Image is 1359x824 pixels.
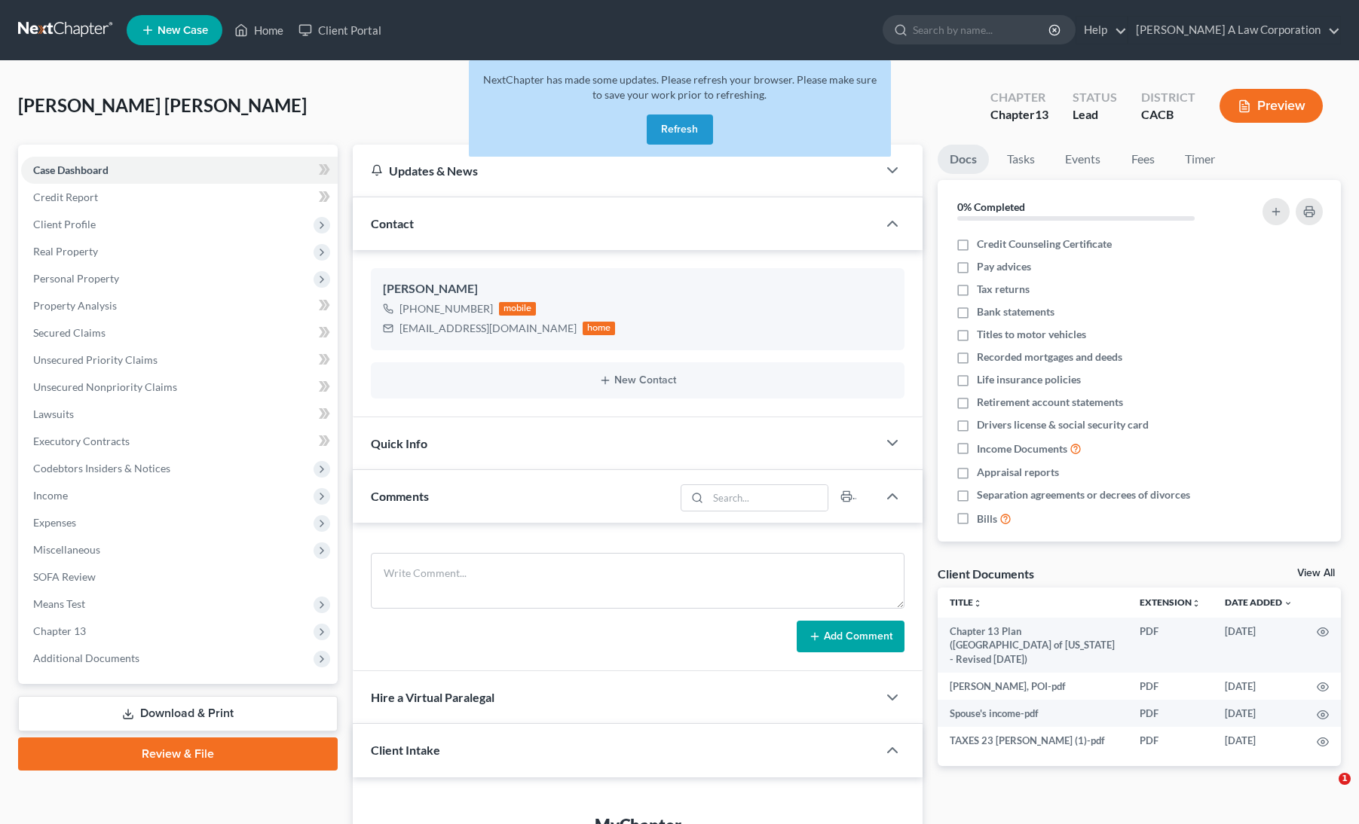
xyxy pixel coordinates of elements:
[1035,107,1048,121] span: 13
[1192,599,1201,608] i: unfold_more
[977,327,1086,342] span: Titles to motor vehicles
[1308,773,1344,809] iframe: Intercom live chat
[483,73,877,101] span: NextChapter has made some updates. Please refresh your browser. Please make sure to save your wor...
[399,301,493,316] div: [PHONE_NUMBER]
[1213,700,1305,727] td: [DATE]
[33,570,96,583] span: SOFA Review
[938,673,1128,700] td: [PERSON_NAME], POI-pdf
[1141,89,1195,106] div: District
[499,302,537,316] div: mobile
[33,380,177,393] span: Unsecured Nonpriority Claims
[647,114,713,145] button: Refresh
[990,89,1048,106] div: Chapter
[1225,597,1293,608] a: Date Added expand_more
[33,299,117,312] span: Property Analysis
[977,441,1067,456] span: Income Documents
[371,163,860,179] div: Updates & News
[33,543,100,556] span: Miscellaneous
[21,292,338,319] a: Property Analysis
[21,157,338,184] a: Case Dashboard
[977,282,1030,297] span: Tax returns
[977,259,1031,274] span: Pay advices
[957,200,1025,213] strong: 0% Completed
[33,652,139,664] span: Additional Documents
[33,624,86,637] span: Chapter 13
[977,511,997,526] span: Bills
[21,346,338,374] a: Unsecured Priority Claims
[21,401,338,428] a: Lawsuits
[18,94,307,116] span: [PERSON_NAME] [PERSON_NAME]
[977,465,1059,480] span: Appraisal reports
[977,304,1054,319] span: Bank statements
[1073,89,1117,106] div: Status
[1213,727,1305,754] td: [DATE]
[1073,106,1117,124] div: Lead
[33,163,109,176] span: Case Dashboard
[371,690,494,704] span: Hire a Virtual Paralegal
[938,618,1128,673] td: Chapter 13 Plan ([GEOGRAPHIC_DATA] of [US_STATE] - Revised [DATE])
[227,17,291,44] a: Home
[1284,599,1293,608] i: expand_more
[21,563,338,591] a: SOFA Review
[383,280,893,298] div: [PERSON_NAME]
[977,349,1122,365] span: Recorded mortgages and deeds
[995,145,1047,174] a: Tasks
[1140,597,1201,608] a: Extensionunfold_more
[33,407,74,420] span: Lawsuits
[1128,700,1213,727] td: PDF
[990,106,1048,124] div: Chapter
[18,696,338,731] a: Download & Print
[33,597,85,610] span: Means Test
[950,597,982,608] a: Titleunfold_more
[709,485,828,511] input: Search...
[1220,89,1323,123] button: Preview
[1128,727,1213,754] td: PDF
[1128,17,1340,44] a: [PERSON_NAME] A Law Corporation
[977,487,1190,502] span: Separation agreements or decrees of divorces
[797,621,904,652] button: Add Comment
[913,16,1051,44] input: Search by name...
[33,272,119,285] span: Personal Property
[977,395,1123,410] span: Retirement account statements
[33,435,130,447] span: Executory Contracts
[1128,673,1213,700] td: PDF
[21,428,338,455] a: Executory Contracts
[371,489,429,503] span: Comments
[33,218,96,230] span: Client Profile
[1173,145,1227,174] a: Timer
[21,184,338,211] a: Credit Report
[383,374,893,386] button: New Contact
[33,489,68,502] span: Income
[1141,106,1195,124] div: CACB
[938,145,989,174] a: Docs
[371,436,427,450] span: Quick Info
[371,216,414,230] span: Contact
[291,17,389,44] a: Client Portal
[33,353,158,366] span: Unsecured Priority Claims
[399,321,577,336] div: [EMAIL_ADDRESS][DOMAIN_NAME]
[371,743,440,757] span: Client Intake
[973,599,982,608] i: unfold_more
[1213,618,1305,673] td: [DATE]
[938,566,1034,581] div: Client Documents
[583,322,616,335] div: home
[33,191,98,203] span: Credit Report
[1053,145,1113,174] a: Events
[21,374,338,401] a: Unsecured Nonpriority Claims
[33,245,98,258] span: Real Property
[33,516,76,529] span: Expenses
[977,417,1149,432] span: Drivers license & social security card
[1128,618,1213,673] td: PDF
[1297,568,1335,578] a: View All
[977,372,1081,387] span: Life insurance policies
[18,737,338,771] a: Review & File
[33,326,106,339] span: Secured Claims
[1213,673,1305,700] td: [DATE]
[158,25,208,36] span: New Case
[938,700,1128,727] td: Spouse's income-pdf
[1076,17,1127,44] a: Help
[21,319,338,346] a: Secured Claims
[977,237,1112,252] span: Credit Counseling Certificate
[1339,773,1351,785] span: 1
[1119,145,1167,174] a: Fees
